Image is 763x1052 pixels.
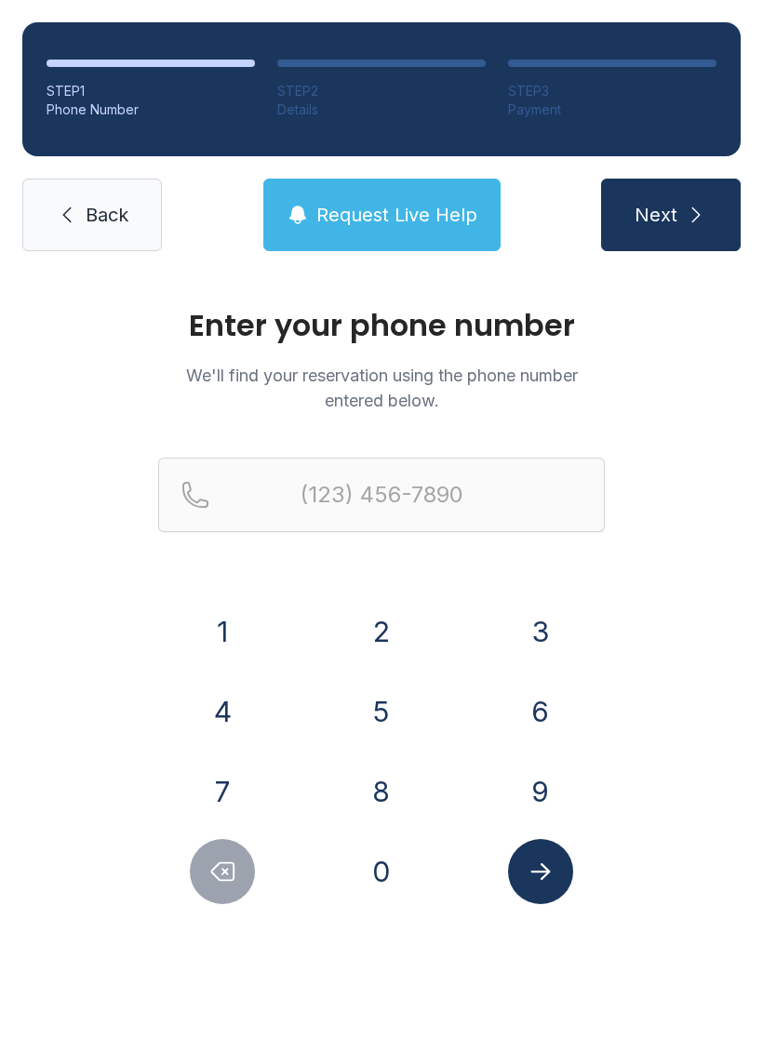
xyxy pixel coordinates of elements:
[349,599,414,664] button: 2
[635,202,677,228] span: Next
[508,759,573,824] button: 9
[508,82,716,100] div: STEP 3
[190,679,255,744] button: 4
[277,82,486,100] div: STEP 2
[349,679,414,744] button: 5
[508,679,573,744] button: 6
[508,100,716,119] div: Payment
[349,759,414,824] button: 8
[508,599,573,664] button: 3
[190,759,255,824] button: 7
[349,839,414,904] button: 0
[158,311,605,340] h1: Enter your phone number
[277,100,486,119] div: Details
[47,82,255,100] div: STEP 1
[86,202,128,228] span: Back
[190,839,255,904] button: Delete number
[316,202,477,228] span: Request Live Help
[158,363,605,413] p: We'll find your reservation using the phone number entered below.
[508,839,573,904] button: Submit lookup form
[190,599,255,664] button: 1
[158,458,605,532] input: Reservation phone number
[47,100,255,119] div: Phone Number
